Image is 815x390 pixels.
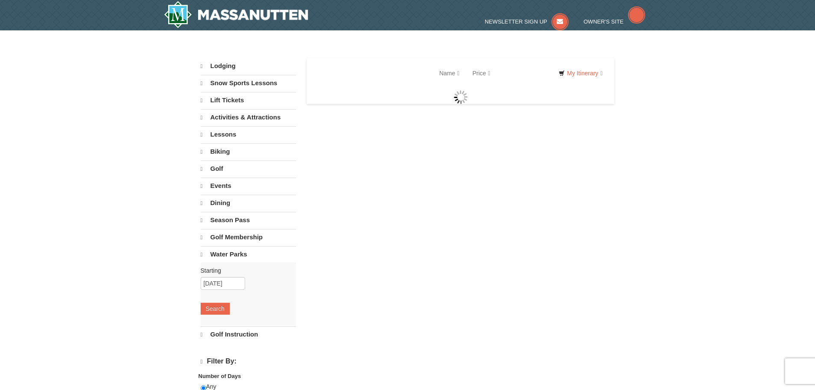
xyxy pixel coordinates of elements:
[201,326,296,342] a: Golf Instruction
[485,18,547,25] span: Newsletter Sign Up
[584,18,624,25] span: Owner's Site
[201,126,296,143] a: Lessons
[201,178,296,194] a: Events
[466,65,497,82] a: Price
[201,266,290,275] label: Starting
[201,58,296,74] a: Lodging
[201,303,230,315] button: Search
[201,75,296,91] a: Snow Sports Lessons
[201,229,296,245] a: Golf Membership
[433,65,466,82] a: Name
[201,109,296,125] a: Activities & Attractions
[201,246,296,262] a: Water Parks
[164,1,308,28] img: Massanutten Resort Logo
[164,1,308,28] a: Massanutten Resort
[201,195,296,211] a: Dining
[199,373,241,379] strong: Number of Days
[553,67,608,80] a: My Itinerary
[485,18,569,25] a: Newsletter Sign Up
[201,357,296,366] h4: Filter By:
[201,161,296,177] a: Golf
[201,92,296,108] a: Lift Tickets
[201,143,296,160] a: Biking
[454,90,468,104] img: wait gif
[584,18,645,25] a: Owner's Site
[201,212,296,228] a: Season Pass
